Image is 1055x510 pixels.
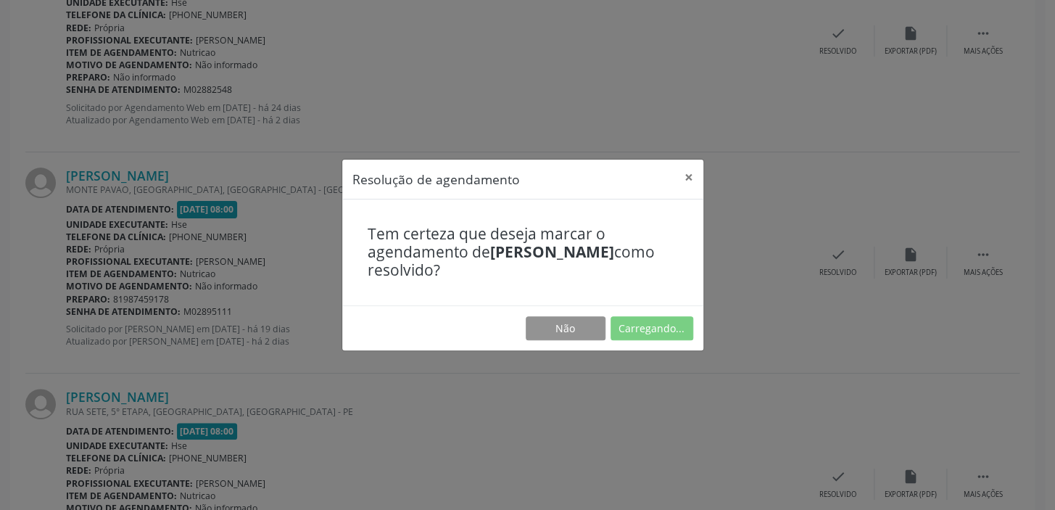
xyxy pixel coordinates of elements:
[490,242,614,262] b: [PERSON_NAME]
[526,316,605,341] button: Não
[368,225,678,280] h4: Tem certeza que deseja marcar o agendamento de como resolvido?
[352,170,520,189] h5: Resolução de agendamento
[611,316,693,341] button: Carregando...
[674,160,703,195] button: Close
